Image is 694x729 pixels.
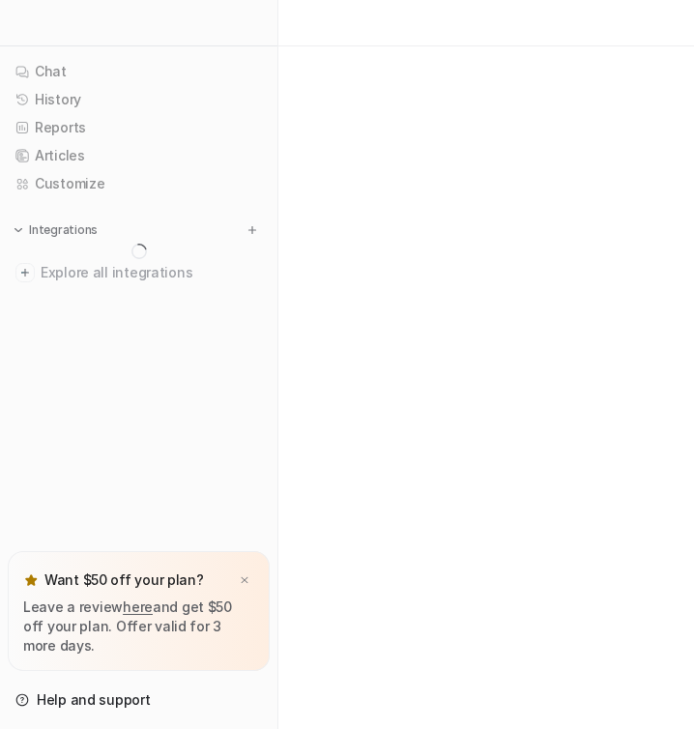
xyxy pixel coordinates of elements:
[23,598,254,656] p: Leave a review and get $50 off your plan. Offer valid for 3 more days.
[23,572,39,588] img: star
[246,223,259,237] img: menu_add.svg
[8,142,270,169] a: Articles
[123,598,153,615] a: here
[41,257,262,288] span: Explore all integrations
[12,223,25,237] img: expand menu
[8,86,270,113] a: History
[8,259,270,286] a: Explore all integrations
[8,170,270,197] a: Customize
[239,574,250,587] img: x
[44,570,204,590] p: Want $50 off your plan?
[8,220,103,240] button: Integrations
[15,263,35,282] img: explore all integrations
[8,58,270,85] a: Chat
[8,686,270,714] a: Help and support
[8,114,270,141] a: Reports
[29,222,98,238] p: Integrations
